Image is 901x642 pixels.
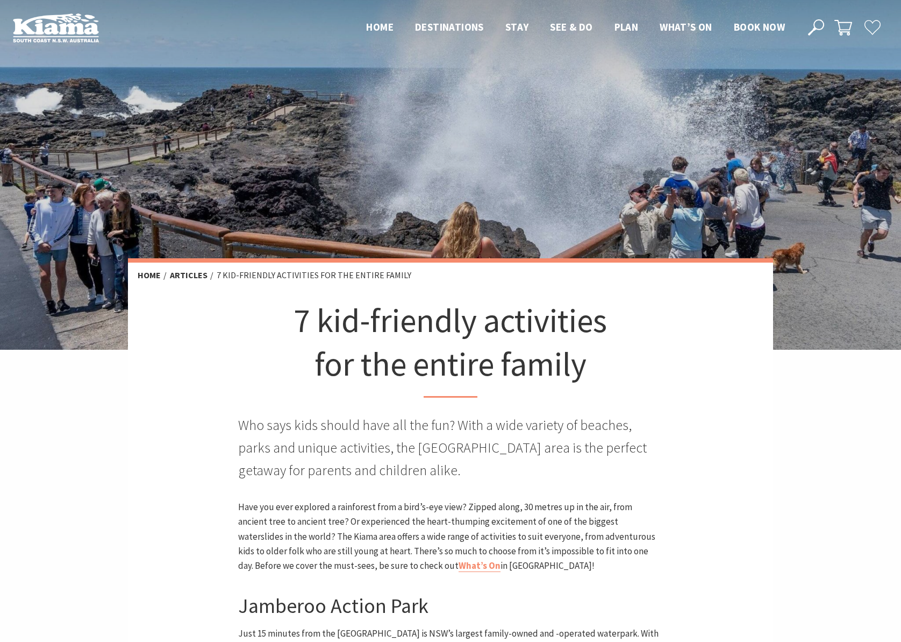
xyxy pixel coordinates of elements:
span: Stay [505,20,529,33]
h3: Jamberoo Action Park [238,594,662,618]
span: Destinations [415,20,484,33]
p: Who says kids should have all the fun? With a wide variety of beaches, parks and unique activitie... [238,414,662,481]
p: Have you ever explored a rainforest from a bird’s-eye view? Zipped along, 30 metres up in the air... [238,500,662,573]
span: What’s On [660,20,712,33]
nav: Main Menu [355,19,796,37]
span: Home [366,20,394,33]
h1: 7 kid-friendly activities for the entire family [291,299,610,398]
span: See & Do [550,20,592,33]
span: Plan [614,20,639,33]
li: 7 kid-friendly activities for the entire family [217,269,411,283]
a: What’s On [459,560,500,572]
a: Articles [170,270,208,281]
span: Book now [734,20,785,33]
img: Kiama Logo [13,13,99,43]
a: Home [138,270,161,281]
